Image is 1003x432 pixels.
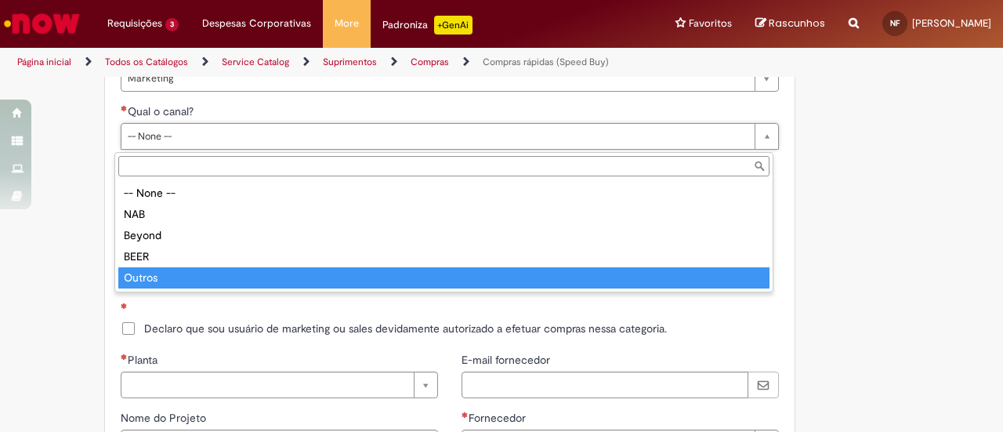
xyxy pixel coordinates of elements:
[118,225,769,246] div: Beyond
[118,246,769,267] div: BEER
[118,267,769,289] div: Outros
[115,180,773,292] ul: Qual o canal?
[118,204,769,225] div: NAB
[118,183,769,204] div: -- None --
